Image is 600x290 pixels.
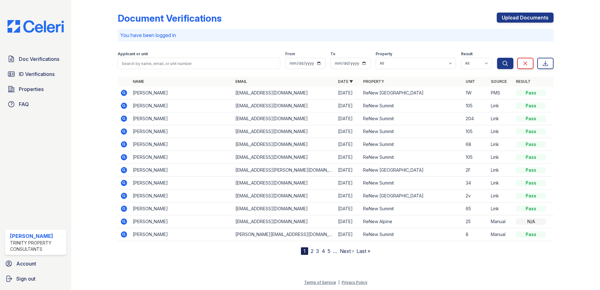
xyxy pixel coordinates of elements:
[335,228,361,241] td: [DATE]
[361,202,463,215] td: ReNew Summit
[463,151,488,164] td: 105
[335,99,361,112] td: [DATE]
[361,190,463,202] td: ReNew [GEOGRAPHIC_DATA]
[3,20,69,33] img: CE_Logo_Blue-a8612792a0a2168367f1c8372b55b34899dd931a85d93a1a3d3e32e68fde9ad4.png
[130,164,233,177] td: [PERSON_NAME]
[463,112,488,125] td: 204
[130,125,233,138] td: [PERSON_NAME]
[361,138,463,151] td: ReNew Summit
[328,248,330,254] a: 5
[118,51,148,56] label: Applicant or unit
[340,248,354,254] a: Next ›
[463,125,488,138] td: 105
[335,151,361,164] td: [DATE]
[335,138,361,151] td: [DATE]
[301,247,308,255] div: 1
[235,79,247,84] a: Email
[463,177,488,190] td: 34
[16,260,36,267] span: Account
[316,248,319,254] a: 3
[516,231,546,238] div: Pass
[361,99,463,112] td: ReNew Summit
[463,228,488,241] td: 8
[463,99,488,112] td: 105
[497,13,554,23] a: Upload Documents
[233,228,335,241] td: [PERSON_NAME][EMAIL_ADDRESS][DOMAIN_NAME]
[516,115,546,122] div: Pass
[130,87,233,99] td: [PERSON_NAME]
[463,202,488,215] td: 65
[463,164,488,177] td: 2F
[466,79,475,84] a: Unit
[361,177,463,190] td: ReNew Summit
[5,98,66,110] a: FAQ
[3,272,69,285] a: Sign out
[361,87,463,99] td: ReNew [GEOGRAPHIC_DATA]
[3,257,69,270] a: Account
[361,228,463,241] td: ReNew Summit
[330,51,335,56] label: To
[488,112,513,125] td: Link
[130,228,233,241] td: [PERSON_NAME]
[335,177,361,190] td: [DATE]
[488,177,513,190] td: Link
[233,164,335,177] td: [EMAIL_ADDRESS][PERSON_NAME][DOMAIN_NAME]
[233,202,335,215] td: [EMAIL_ADDRESS][DOMAIN_NAME]
[516,206,546,212] div: Pass
[233,138,335,151] td: [EMAIL_ADDRESS][DOMAIN_NAME]
[488,190,513,202] td: Link
[333,247,337,255] span: …
[335,112,361,125] td: [DATE]
[491,79,507,84] a: Source
[130,202,233,215] td: [PERSON_NAME]
[335,190,361,202] td: [DATE]
[335,87,361,99] td: [DATE]
[488,99,513,112] td: Link
[335,215,361,228] td: [DATE]
[120,31,551,39] p: You have been logged in
[516,79,531,84] a: Result
[5,83,66,95] a: Properties
[338,280,340,285] div: |
[130,99,233,112] td: [PERSON_NAME]
[516,167,546,173] div: Pass
[463,215,488,228] td: 25
[488,228,513,241] td: Manual
[361,164,463,177] td: ReNew [GEOGRAPHIC_DATA]
[463,190,488,202] td: 2v
[130,215,233,228] td: [PERSON_NAME]
[118,58,280,69] input: Search by name, email, or unit number
[361,125,463,138] td: ReNew Summit
[130,138,233,151] td: [PERSON_NAME]
[233,99,335,112] td: [EMAIL_ADDRESS][DOMAIN_NAME]
[516,180,546,186] div: Pass
[311,248,313,254] a: 2
[335,202,361,215] td: [DATE]
[233,151,335,164] td: [EMAIL_ADDRESS][DOMAIN_NAME]
[356,248,370,254] a: Last »
[322,248,325,254] a: 4
[361,215,463,228] td: ReNew Alpine
[130,112,233,125] td: [PERSON_NAME]
[19,85,44,93] span: Properties
[19,55,59,63] span: Doc Verifications
[233,112,335,125] td: [EMAIL_ADDRESS][DOMAIN_NAME]
[488,87,513,99] td: PMS
[10,232,64,240] div: [PERSON_NAME]
[516,103,546,109] div: Pass
[338,79,353,84] a: Date ▼
[10,240,64,252] div: Trinity Property Consultants
[363,79,384,84] a: Property
[233,177,335,190] td: [EMAIL_ADDRESS][DOMAIN_NAME]
[16,275,35,282] span: Sign out
[233,87,335,99] td: [EMAIL_ADDRESS][DOMAIN_NAME]
[488,125,513,138] td: Link
[335,125,361,138] td: [DATE]
[516,128,546,135] div: Pass
[130,177,233,190] td: [PERSON_NAME]
[5,68,66,80] a: ID Verifications
[516,141,546,148] div: Pass
[488,138,513,151] td: Link
[118,13,222,24] div: Document Verifications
